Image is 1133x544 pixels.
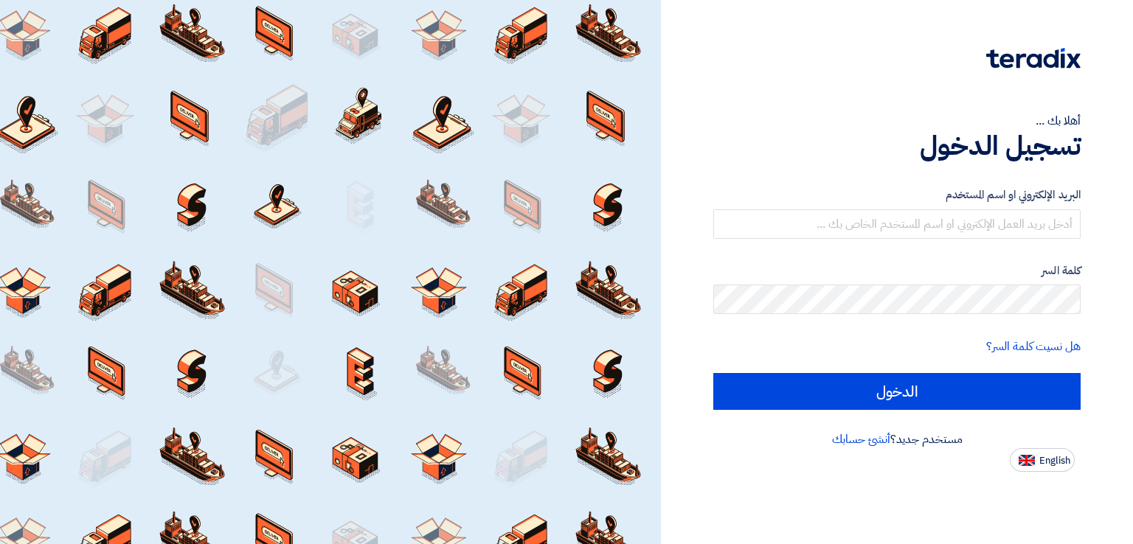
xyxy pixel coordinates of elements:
[1039,456,1070,466] span: English
[713,430,1081,448] div: مستخدم جديد؟
[713,130,1081,162] h1: تسجيل الدخول
[986,48,1081,69] img: Teradix logo
[713,262,1081,279] label: كلمة السر
[832,430,890,448] a: أنشئ حسابك
[713,373,1081,410] input: الدخول
[1010,448,1075,472] button: English
[713,186,1081,203] label: البريد الإلكتروني او اسم المستخدم
[713,112,1081,130] div: أهلا بك ...
[713,209,1081,239] input: أدخل بريد العمل الإلكتروني او اسم المستخدم الخاص بك ...
[986,338,1081,355] a: هل نسيت كلمة السر؟
[1019,455,1035,466] img: en-US.png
